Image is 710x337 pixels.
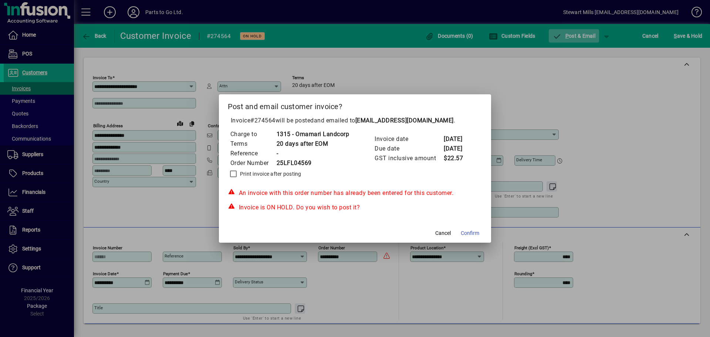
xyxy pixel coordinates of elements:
td: 1315 - Omamari Landcorp [276,129,349,139]
button: Confirm [458,226,482,240]
td: [DATE] [443,144,473,154]
td: $22.57 [443,154,473,163]
td: 20 days after EOM [276,139,349,149]
label: Print invoice after posting [239,170,301,178]
p: Invoice will be posted . [228,116,483,125]
span: and emailed to [314,117,454,124]
h2: Post and email customer invoice? [219,94,491,116]
td: 25LFL04569 [276,158,349,168]
td: [DATE] [443,134,473,144]
td: Order Number [230,158,276,168]
td: Terms [230,139,276,149]
td: GST inclusive amount [374,154,443,163]
td: Invoice date [374,134,443,144]
span: Confirm [461,229,479,237]
td: Reference [230,149,276,158]
b: [EMAIL_ADDRESS][DOMAIN_NAME] [355,117,454,124]
div: Invoice is ON HOLD. Do you wish to post it? [228,203,483,212]
td: Due date [374,144,443,154]
span: #274564 [250,117,275,124]
span: Cancel [435,229,451,237]
td: Charge to [230,129,276,139]
button: Cancel [431,226,455,240]
div: An invoice with this order number has already been entered for this customer. [228,189,483,198]
td: - [276,149,349,158]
